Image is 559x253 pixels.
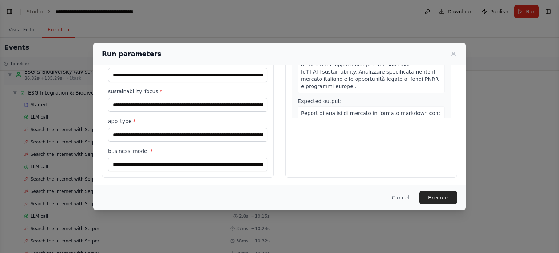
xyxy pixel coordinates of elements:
[108,88,267,95] label: sustainability_focus
[102,49,161,59] h2: Run parameters
[108,147,267,155] label: business_model
[108,118,267,125] label: app_type
[298,98,342,104] span: Expected output:
[419,191,457,204] button: Execute
[301,110,440,153] span: Report di analisi di mercato in formato markdown con: dimensioni mercato (TAM/SAM/SOM), competiti...
[386,191,415,204] button: Cancel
